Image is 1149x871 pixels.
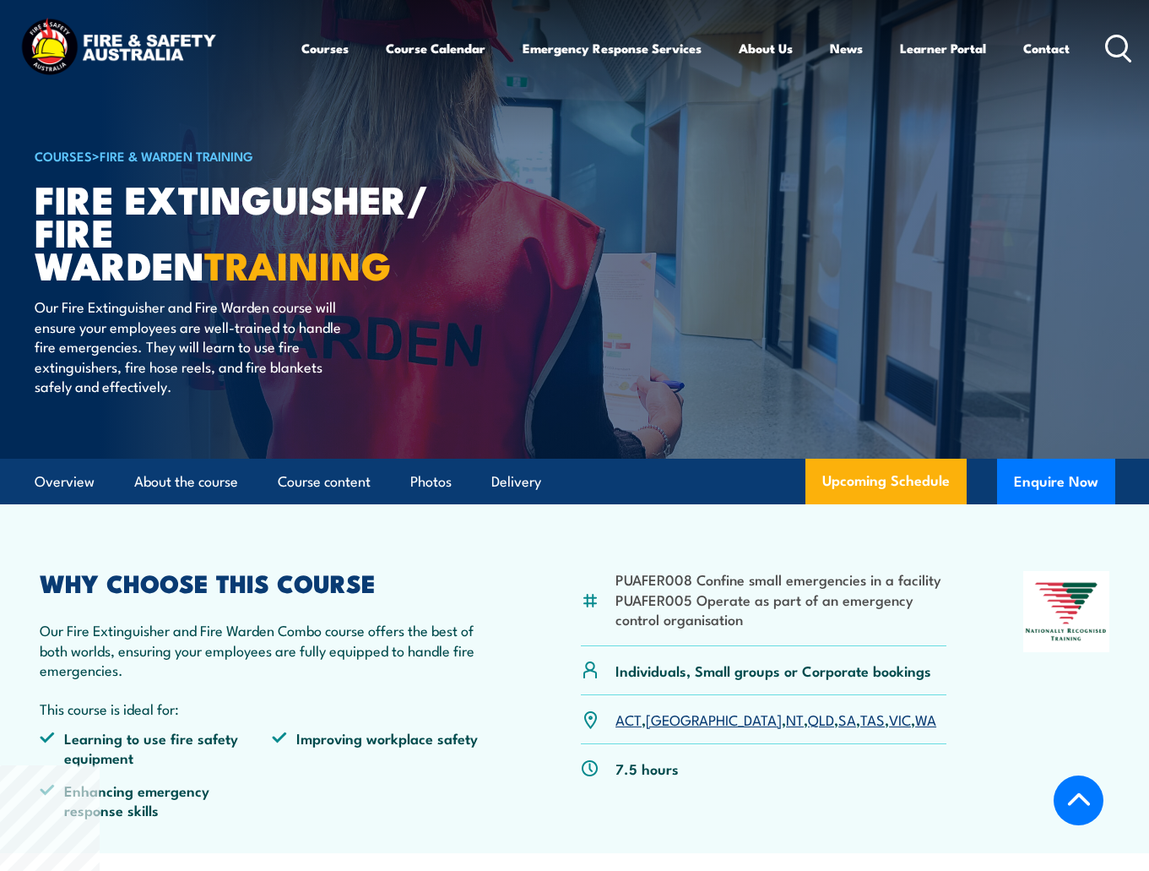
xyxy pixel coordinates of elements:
[40,571,503,593] h2: WHY CHOOSE THIS COURSE
[35,460,95,504] a: Overview
[204,235,392,293] strong: TRAINING
[301,28,349,68] a: Courses
[40,781,272,820] li: Enhancing emergency response skills
[134,460,238,504] a: About the course
[523,28,702,68] a: Emergency Response Services
[900,28,986,68] a: Learner Portal
[786,709,804,729] a: NT
[1023,571,1109,652] img: Nationally Recognised Training logo.
[100,146,253,165] a: Fire & Warden Training
[491,460,541,504] a: Delivery
[35,146,92,165] a: COURSES
[35,297,343,395] p: Our Fire Extinguisher and Fire Warden course will ensure your employees are well-trained to handl...
[615,709,642,729] a: ACT
[615,710,936,729] p: , , , , , , ,
[410,460,452,504] a: Photos
[915,709,936,729] a: WA
[615,590,946,629] li: PUAFER005 Operate as part of an emergency control organisation
[35,182,452,280] h1: Fire Extinguisher/ Fire Warden
[278,460,371,504] a: Course content
[615,661,931,680] p: Individuals, Small groups or Corporate bookings
[805,459,967,504] a: Upcoming Schedule
[860,709,885,729] a: TAS
[830,28,863,68] a: News
[615,569,946,589] li: PUAFER008 Confine small emergencies in a facility
[739,28,793,68] a: About Us
[808,709,834,729] a: QLD
[889,709,911,729] a: VIC
[35,145,452,166] h6: >
[1023,28,1070,68] a: Contact
[40,728,272,768] li: Learning to use fire safety equipment
[646,709,782,729] a: [GEOGRAPHIC_DATA]
[386,28,485,68] a: Course Calendar
[272,728,504,768] li: Improving workplace safety
[838,709,856,729] a: SA
[615,759,679,778] p: 7.5 hours
[40,699,503,718] p: This course is ideal for:
[997,459,1115,504] button: Enquire Now
[40,620,503,679] p: Our Fire Extinguisher and Fire Warden Combo course offers the best of both worlds, ensuring your ...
